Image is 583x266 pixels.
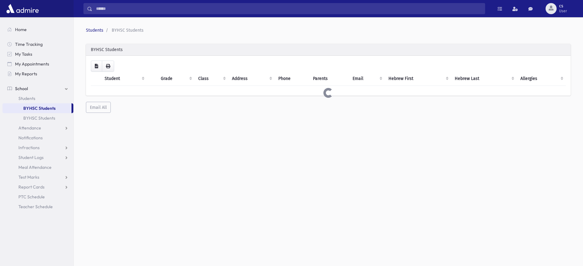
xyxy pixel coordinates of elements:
[2,133,73,143] a: Notifications
[309,72,349,86] th: Parents
[2,39,73,49] a: Time Tracking
[517,72,566,86] th: Allergies
[2,49,73,59] a: My Tasks
[2,202,73,212] a: Teacher Schedule
[18,125,41,131] span: Attendance
[2,113,73,123] a: BYHSC Students
[2,69,73,79] a: My Reports
[2,192,73,202] a: PTC Schedule
[15,27,27,32] span: Home
[15,51,32,57] span: My Tasks
[2,84,73,93] a: School
[15,61,49,67] span: My Appointments
[2,123,73,133] a: Attendance
[385,72,451,86] th: Hebrew First
[18,135,43,141] span: Notifications
[2,153,73,162] a: Student Logs
[18,174,39,180] span: Test Marks
[86,28,103,33] a: Students
[86,44,571,56] div: BYHSC Students
[18,145,40,150] span: Infractions
[451,72,516,86] th: Hebrew Last
[157,72,195,86] th: Grade
[18,204,53,209] span: Teacher Schedule
[2,93,73,103] a: Students
[5,2,40,15] img: AdmirePro
[559,9,567,14] span: User
[275,72,309,86] th: Phone
[86,27,568,34] nav: breadcrumb
[2,25,73,34] a: Home
[86,102,111,113] button: Email All
[18,155,44,160] span: Student Logs
[15,42,43,47] span: Time Tracking
[102,61,114,72] button: Print
[18,165,52,170] span: Meal Attendance
[349,72,385,86] th: Email
[18,194,45,200] span: PTC Schedule
[18,184,44,190] span: Report Cards
[2,162,73,172] a: Meal Attendance
[18,96,35,101] span: Students
[15,86,28,91] span: School
[228,72,275,86] th: Address
[195,72,228,86] th: Class
[2,143,73,153] a: Infractions
[15,71,37,77] span: My Reports
[2,103,71,113] a: BYHSC Students
[91,61,102,72] button: CSV
[2,59,73,69] a: My Appointments
[559,4,567,9] span: cs
[112,28,144,33] span: BYHSC Students
[2,182,73,192] a: Report Cards
[101,72,147,86] th: Student
[92,3,485,14] input: Search
[2,172,73,182] a: Test Marks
